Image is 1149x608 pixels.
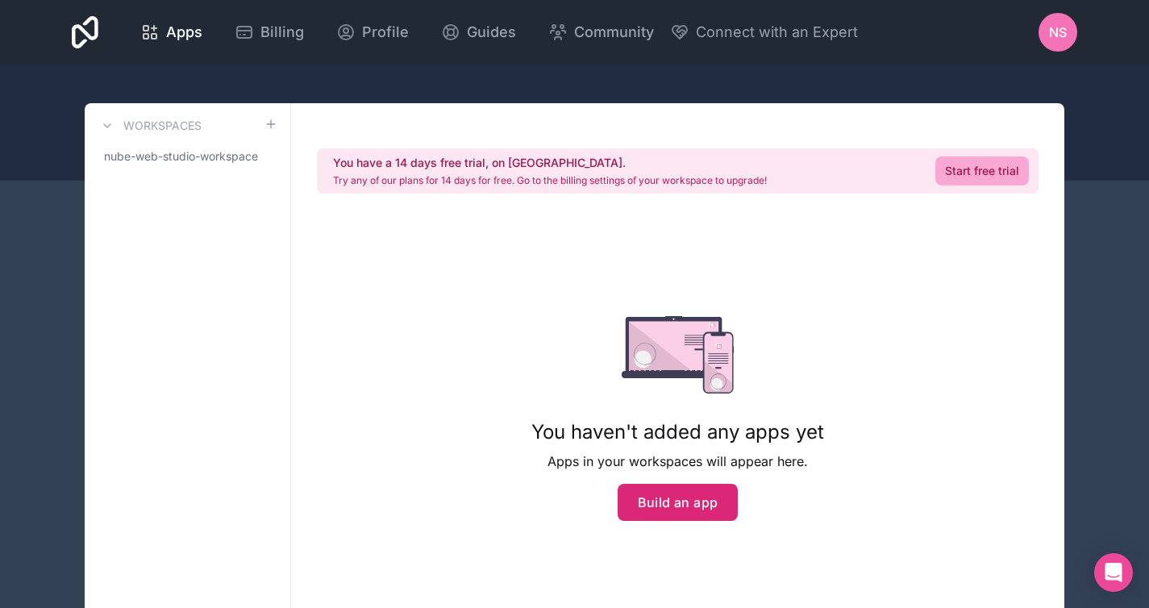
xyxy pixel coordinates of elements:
a: Billing [222,15,317,50]
a: Guides [428,15,529,50]
img: empty state [622,316,734,394]
span: NS [1049,23,1067,42]
span: nube-web-studio-workspace [104,148,258,164]
a: Community [535,15,667,50]
span: Billing [260,21,304,44]
h2: You have a 14 days free trial, on [GEOGRAPHIC_DATA]. [333,155,767,171]
span: Profile [362,21,409,44]
span: Connect with an Expert [696,21,858,44]
a: Workspaces [98,116,202,135]
div: Open Intercom Messenger [1094,553,1133,592]
p: Apps in your workspaces will appear here. [531,452,824,471]
a: nube-web-studio-workspace [98,142,277,171]
p: Try any of our plans for 14 days for free. Go to the billing settings of your workspace to upgrade! [333,174,767,187]
h1: You haven't added any apps yet [531,419,824,445]
span: Guides [467,21,516,44]
span: Community [574,21,654,44]
a: Profile [323,15,422,50]
a: Start free trial [935,156,1029,185]
a: Apps [127,15,215,50]
h3: Workspaces [123,118,202,134]
span: Apps [166,21,202,44]
button: Connect with an Expert [670,21,858,44]
button: Build an app [618,484,739,521]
